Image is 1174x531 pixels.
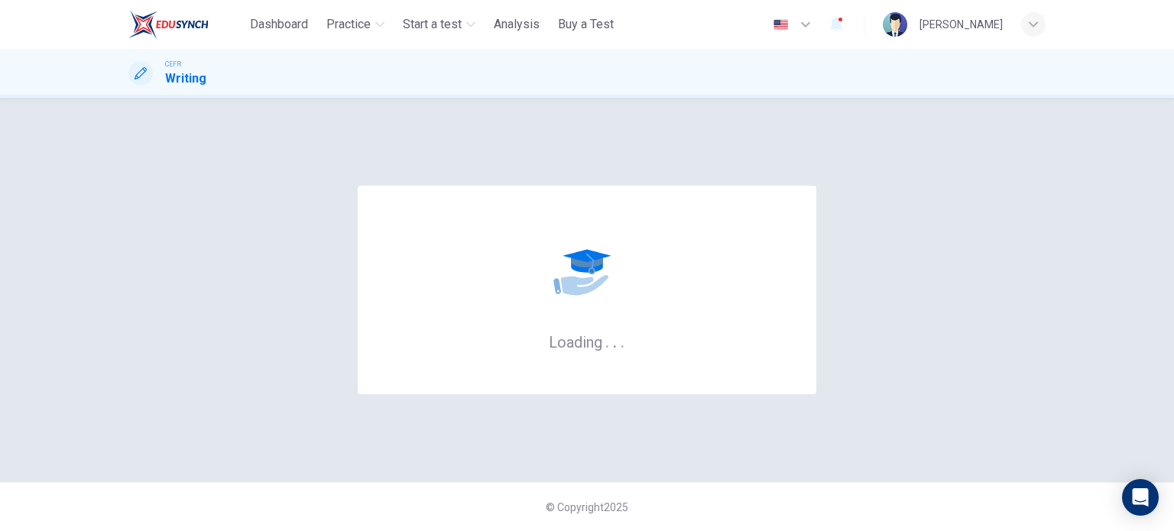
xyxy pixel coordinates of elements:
[1122,479,1159,516] div: Open Intercom Messenger
[397,11,482,38] button: Start a test
[128,9,209,40] img: ELTC logo
[883,12,907,37] img: Profile picture
[165,70,206,88] h1: Writing
[250,15,308,34] span: Dashboard
[546,501,628,513] span: © Copyright 2025
[552,11,620,38] button: Buy a Test
[549,332,625,351] h6: Loading
[488,11,546,38] button: Analysis
[326,15,371,34] span: Practice
[620,328,625,353] h6: .
[165,59,181,70] span: CEFR
[605,328,610,353] h6: .
[128,9,244,40] a: ELTC logo
[320,11,391,38] button: Practice
[403,15,462,34] span: Start a test
[244,11,314,38] button: Dashboard
[494,15,540,34] span: Analysis
[771,19,790,31] img: en
[919,15,1003,34] div: [PERSON_NAME]
[612,328,618,353] h6: .
[558,15,614,34] span: Buy a Test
